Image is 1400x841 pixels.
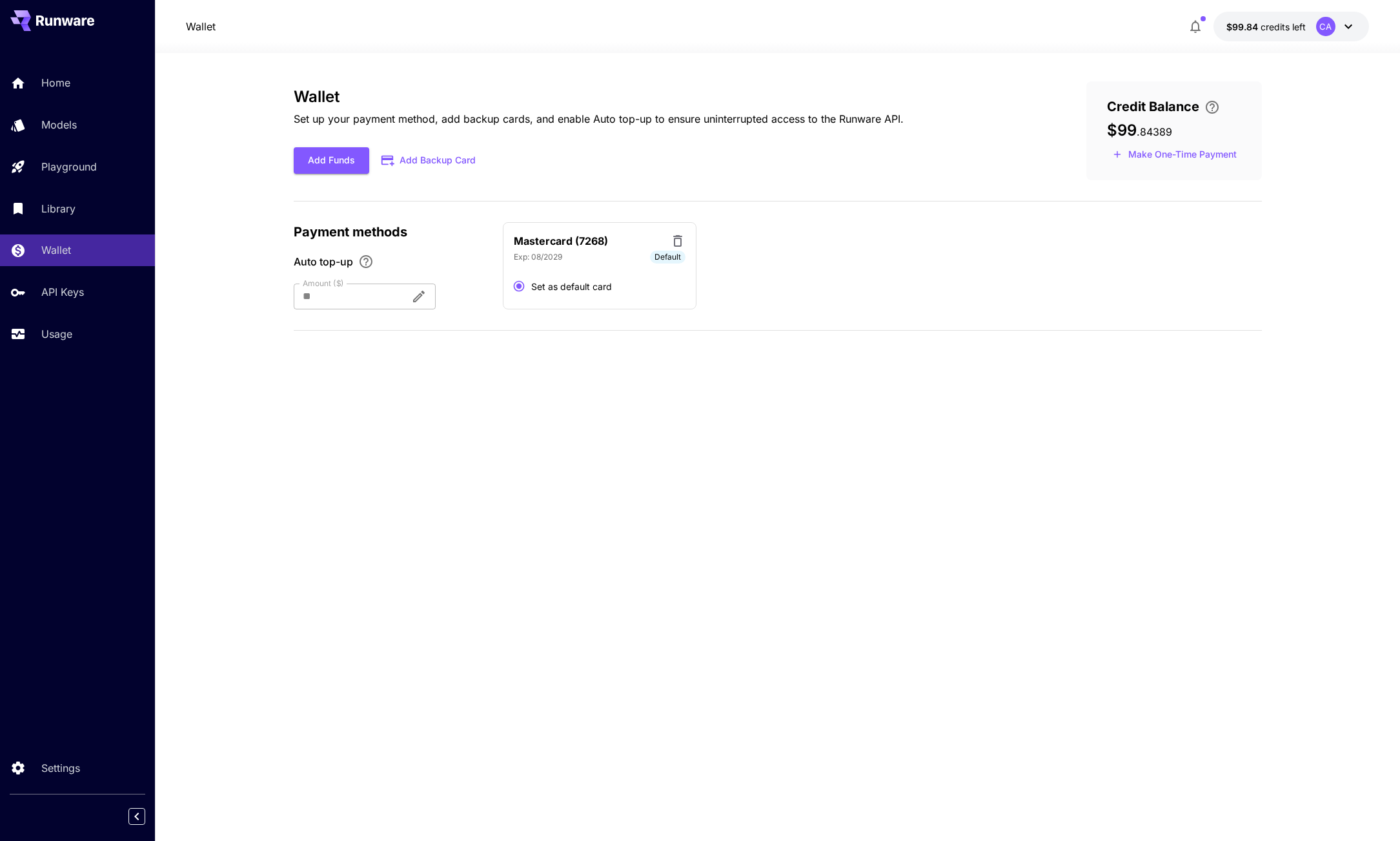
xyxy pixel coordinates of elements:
[1199,99,1225,115] button: Enter your card details and choose an Auto top-up amount to avoid service interruptions. We'll au...
[650,251,685,263] span: Default
[128,808,145,825] button: Collapse sidebar
[41,159,97,174] p: Playground
[294,147,369,174] button: Add Funds
[41,117,77,132] p: Models
[1316,17,1335,36] div: CA
[41,75,70,90] p: Home
[1226,20,1306,34] div: $99.84389
[1107,97,1199,116] span: Credit Balance
[186,19,216,34] a: Wallet
[41,326,72,342] p: Usage
[294,254,353,269] span: Auto top-up
[514,233,608,249] p: Mastercard (7268)
[186,19,216,34] nav: breadcrumb
[41,242,71,258] p: Wallet
[294,222,487,242] p: Payment methods
[41,284,84,300] p: API Keys
[41,760,80,776] p: Settings
[1213,12,1369,41] button: $99.84389CA
[1137,125,1172,138] span: . 84389
[1226,21,1261,32] span: $99.84
[353,254,379,269] button: Enable Auto top-up to ensure uninterrupted service. We'll automatically bill the chosen amount wh...
[369,148,489,173] button: Add Backup Card
[1107,145,1243,165] button: Make a one-time, non-recurring payment
[294,88,904,106] h3: Wallet
[1261,21,1306,32] span: credits left
[41,201,76,216] p: Library
[1107,121,1137,140] span: $99
[294,111,904,127] p: Set up your payment method, add backup cards, and enable Auto top-up to ensure uninterrupted acce...
[531,280,612,293] span: Set as default card
[303,278,344,289] label: Amount ($)
[138,805,155,828] div: Collapse sidebar
[514,251,562,263] p: Exp: 08/2029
